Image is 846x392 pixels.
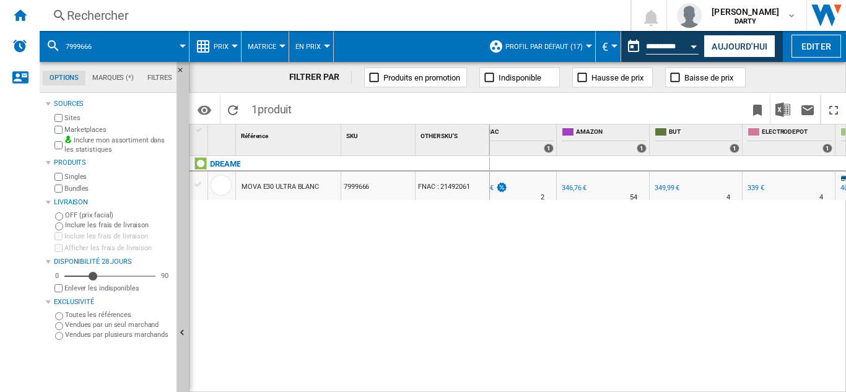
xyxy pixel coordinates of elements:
[544,144,554,153] div: 1 offers sold by FNAC
[65,330,172,339] label: Vendues par plusieurs marchands
[12,38,27,53] img: alerts-logo.svg
[344,124,415,144] div: SKU Sort None
[762,128,832,138] span: ELECTRODEPOT
[64,232,172,241] label: Inclure les frais de livraison
[364,68,467,87] button: Produits en promotion
[54,257,172,267] div: Disponibilité 28 Jours
[248,31,282,62] button: Matrice
[54,158,172,168] div: Produits
[602,40,608,53] span: €
[505,31,589,62] button: Profil par défaut (17)
[346,133,358,139] span: SKU
[791,35,841,58] button: Editer
[64,270,155,282] md-slider: Disponibilité
[65,310,172,320] label: Toutes les références
[214,43,229,51] span: Prix
[541,191,544,204] div: Délai de livraison : 2 jours
[64,184,172,193] label: Bundles
[54,198,172,207] div: Livraison
[238,124,341,144] div: Référence Sort None
[55,185,63,193] input: Bundles
[43,71,85,85] md-tab-item: Options
[621,34,646,59] button: md-calendar
[677,3,702,28] img: profile.jpg
[289,71,352,84] div: FILTRER PAR
[55,284,63,292] input: Afficher les frais de livraison
[66,31,104,62] button: 7999666
[562,184,587,192] div: 346,76 €
[602,31,614,62] button: €
[572,68,653,87] button: Hausse de prix
[596,31,621,62] md-menu: Currency
[196,31,235,62] div: Prix
[637,144,647,153] div: 1 offers sold by AMAZON
[669,128,739,138] span: BUT
[214,31,235,62] button: Prix
[220,95,245,124] button: Recharger
[55,212,63,220] input: OFF (prix facial)
[775,102,790,117] img: excel-24x24.png
[416,172,489,200] div: FNAC : 21492061
[822,144,832,153] div: 1 offers sold by ELECTRODEPOT
[295,31,327,62] button: En Prix
[64,243,172,253] label: Afficher les frais de livraison
[241,133,268,139] span: Référence
[211,124,235,144] div: Sort None
[505,43,583,51] span: Profil par défaut (17)
[64,125,172,134] label: Marketplaces
[341,172,415,200] div: 7999666
[64,172,172,181] label: Singles
[55,222,63,230] input: Inclure les frais de livraison
[821,95,846,124] button: Plein écran
[158,271,172,281] div: 90
[746,182,764,194] div: 339 €
[248,43,276,51] span: Matrice
[245,95,298,121] span: 1
[67,7,598,24] div: Rechercher
[704,35,775,58] button: Aujourd'hui
[735,17,757,25] b: DARTY
[46,31,183,62] div: 7999666
[242,173,319,201] div: MOVA E30 ULTRA BLANC
[55,137,63,153] input: Inclure mon assortiment dans les statistiques
[495,182,508,193] img: promotionV3.png
[85,71,141,85] md-tab-item: Marques (*)
[55,126,63,134] input: Marketplaces
[652,124,742,155] div: BUT 1 offers sold by BUT
[238,124,341,144] div: Sort None
[177,62,191,84] button: Masquer
[655,184,679,192] div: 349,99 €
[55,232,63,240] input: Inclure les frais de livraison
[418,124,489,144] div: OTHER SKU'S Sort None
[653,182,679,194] div: 349,99 €
[591,73,643,82] span: Hausse de prix
[726,191,730,204] div: Délai de livraison : 4 jours
[55,114,63,122] input: Sites
[54,99,172,109] div: Sources
[745,95,770,124] button: Créer un favoris
[65,320,172,329] label: Vendues par un seul marchand
[560,182,587,194] div: 346,76 €
[684,73,733,82] span: Baisse de prix
[141,71,179,85] md-tab-item: Filtres
[479,68,560,87] button: Indisponible
[55,322,63,330] input: Vendues par un seul marchand
[64,284,172,293] label: Enlever les indisponibles
[683,33,705,56] button: Open calendar
[418,124,489,144] div: Sort None
[54,297,172,307] div: Exclusivité
[295,43,321,51] span: En Prix
[344,124,415,144] div: Sort None
[489,31,589,62] div: Profil par défaut (17)
[621,31,701,62] div: Ce rapport est basé sur une date antérieure à celle d'aujourd'hui.
[712,6,779,18] span: [PERSON_NAME]
[55,244,63,252] input: Afficher les frais de livraison
[730,144,739,153] div: 1 offers sold by BUT
[819,191,823,204] div: Délai de livraison : 4 jours
[65,220,172,230] label: Inclure les frais de livraison
[258,103,292,116] span: produit
[55,312,63,320] input: Toutes les références
[499,73,541,82] span: Indisponible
